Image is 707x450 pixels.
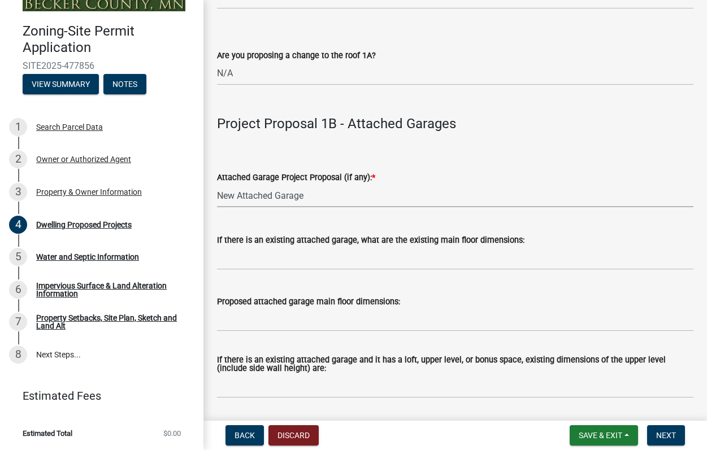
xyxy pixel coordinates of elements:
div: 2 [9,150,27,168]
button: Discard [268,425,319,445]
div: 5 [9,248,27,266]
span: Back [235,431,255,440]
label: If there is an existing attached garage and it has a loft, upper level, or bonus space, existing ... [217,356,693,373]
div: 6 [9,281,27,299]
span: SITE2025-477856 [23,60,181,71]
label: Attached Garage Project Proposal (if any): [217,174,375,182]
div: Property Setbacks, Site Plan, Sketch and Land Alt [36,314,185,330]
div: Owner or Authorized Agent [36,155,131,163]
a: Estimated Fees [9,385,185,407]
button: Next [647,425,685,445]
label: Are you proposing a change to the roof 1A? [217,52,376,60]
div: Water and Septic Information [36,253,139,261]
label: If there is an existing attached garage, what are the existing main floor dimensions: [217,237,524,244]
button: Save & Exit [570,425,638,445]
div: Search Parcel Data [36,123,103,131]
span: Estimated Total [23,430,72,437]
div: 4 [9,216,27,234]
div: Property & Owner Information [36,188,142,196]
div: Dwelling Proposed Projects [36,221,132,229]
div: 7 [9,313,27,331]
button: View Summary [23,74,99,94]
button: Notes [103,74,146,94]
wm-modal-confirm: Notes [103,80,146,89]
span: Next [656,431,676,440]
span: Save & Exit [579,431,622,440]
span: $0.00 [163,430,181,437]
div: 8 [9,346,27,364]
label: Proposed attached garage main floor dimensions: [217,298,400,306]
button: Back [225,425,264,445]
h4: Project Proposal 1B - Attached Garages [217,116,693,132]
div: 3 [9,183,27,201]
div: 1 [9,118,27,136]
div: Impervious Surface & Land Alteration Information [36,282,185,298]
h4: Zoning-Site Permit Application [23,23,194,56]
wm-modal-confirm: Summary [23,80,99,89]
